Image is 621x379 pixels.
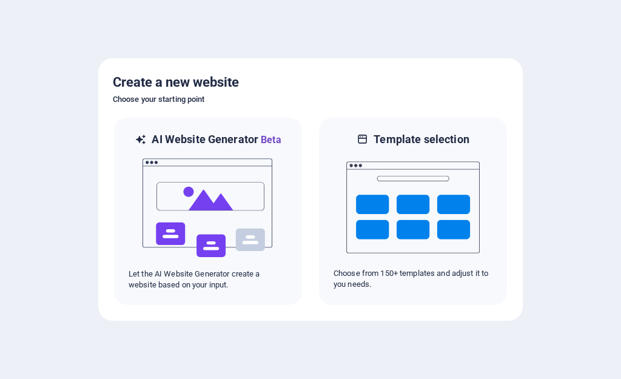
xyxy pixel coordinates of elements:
[334,268,492,290] p: Choose from 150+ templates and adjust it to you needs.
[318,116,508,306] div: Template selectionChoose from 150+ templates and adjust it to you needs.
[152,132,281,147] h6: AI Website Generator
[113,73,508,92] h5: Create a new website
[113,92,508,107] h6: Choose your starting point
[113,116,303,306] div: AI Website GeneratorBetaaiLet the AI Website Generator create a website based on your input.
[141,147,275,269] img: ai
[258,134,281,146] span: Beta
[129,269,287,290] p: Let the AI Website Generator create a website based on your input.
[374,132,469,147] h6: Template selection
